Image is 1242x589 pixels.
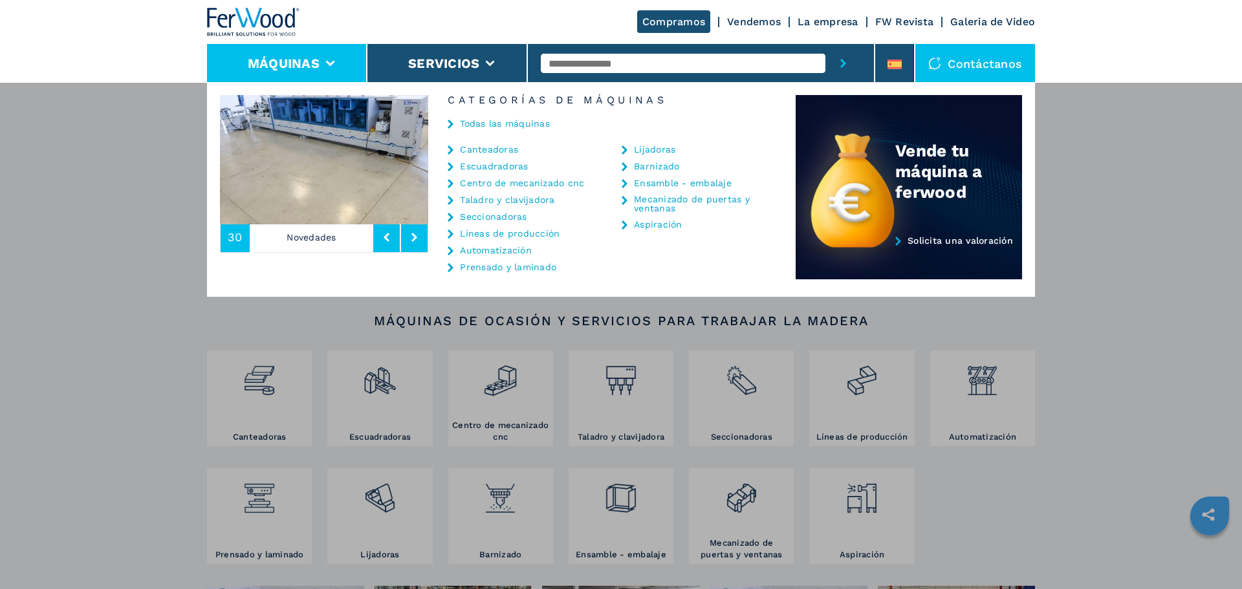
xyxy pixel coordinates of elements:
[895,140,1022,202] div: Vende tu máquina a ferwood
[460,246,532,255] a: Automatización
[428,95,796,105] h6: Categorías de máquinas
[634,162,679,171] a: Barnizado
[460,119,550,128] a: Todas las máquinas
[928,57,941,70] img: Contáctanos
[825,44,861,83] button: submit-button
[460,195,554,204] a: Taladro y clavijadora
[408,56,479,71] button: Servicios
[220,95,428,224] img: image
[727,16,781,28] a: Vendemos
[250,222,374,252] p: Novedades
[875,16,934,28] a: FW Revista
[460,262,556,272] a: Prensado y laminado
[634,195,763,213] a: Mecanizado de puertas y ventanas
[428,95,637,224] img: image
[634,145,675,154] a: Lijadoras
[637,10,710,33] a: Compramos
[634,178,732,187] a: Ensamble - embalaje
[460,212,527,221] a: Seccionadoras
[248,56,320,71] button: Máquinas
[207,8,300,36] img: Ferwood
[228,231,243,243] span: 30
[950,16,1035,28] a: Galeria de Video
[798,16,858,28] a: La empresa
[460,178,584,187] a: Centro de mecanizado cnc
[460,229,560,238] a: Líneas de producción
[460,145,518,154] a: Canteadoras
[634,220,682,229] a: Aspiración
[796,235,1022,280] a: Solicita una valoración
[915,44,1035,83] div: Contáctanos
[460,162,528,171] a: Escuadradoras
